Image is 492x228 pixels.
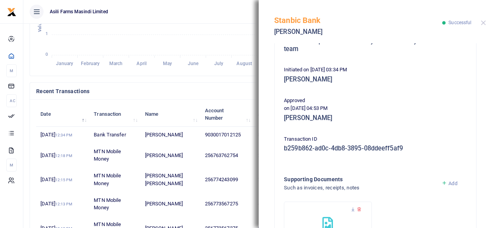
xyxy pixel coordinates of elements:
small: 12:34 PM [55,133,72,137]
button: Close [481,20,486,25]
p: Approved [284,97,467,105]
h4: Supporting Documents [284,175,435,184]
small: 12:15 PM [55,178,72,182]
tspan: 1 [46,32,48,37]
tspan: May [163,61,172,66]
tspan: February [81,61,100,66]
td: 241,500 [253,143,288,168]
a: Add [441,180,457,186]
p: on [DATE] 04:53 PM [284,104,467,113]
h5: b259b862-ad0c-4db8-3895-08ddeeff5af9 [284,145,467,152]
td: Bank Transfer [89,127,140,143]
td: 256763762754 [200,143,253,168]
tspan: 0 [46,52,48,57]
td: MTN Mobile Money [89,143,140,168]
span: Successful [448,20,471,25]
td: [DATE] [36,168,89,192]
td: [PERSON_NAME] [140,127,200,143]
span: Asili Farms Masindi Limited [47,8,111,15]
h5: [PERSON_NAME] [284,114,467,122]
td: MTN Mobile Money [89,168,140,192]
tspan: July [214,61,223,66]
td: 894,680 [253,127,288,143]
td: [DATE] [36,192,89,216]
th: Date: activate to sort column descending [36,102,89,126]
span: Add [448,180,457,186]
p: Transaction ID [284,135,467,143]
td: 256773567275 [200,192,253,216]
td: 256774243099 [200,168,253,192]
small: 12:18 PM [55,154,72,158]
tspan: March [109,61,123,66]
h5: [PERSON_NAME] [284,76,467,83]
th: Name: activate to sort column ascending [140,102,200,126]
td: 9030017012125 [200,127,253,143]
td: 40,800 [253,192,288,216]
h5: Stanbic Bank [274,16,442,25]
h5: Wk40 04 01 purchase of weekly items for Bunyoro field staff team [284,37,467,53]
h4: Such as invoices, receipts, notes [284,184,435,192]
tspan: June [187,61,198,66]
small: 12:13 PM [55,202,72,206]
h5: [PERSON_NAME] [274,28,442,36]
tspan: January [56,61,73,66]
p: Initiated on [DATE] 03:34 PM [284,66,467,74]
th: Account Number: activate to sort column ascending [200,102,253,126]
img: logo-small [7,7,16,17]
li: Ac [6,94,17,107]
td: [PERSON_NAME] [PERSON_NAME] [140,168,200,192]
td: 201,500 [253,168,288,192]
a: logo-small logo-large logo-large [7,9,16,14]
th: Transaction: activate to sort column ascending [89,102,140,126]
td: [PERSON_NAME] [140,143,200,168]
td: [DATE] [36,143,89,168]
tspan: August [236,61,252,66]
td: [DATE] [36,127,89,143]
li: M [6,64,17,77]
tspan: April [137,61,147,66]
h4: Recent Transactions [36,87,294,95]
td: MTN Mobile Money [89,192,140,216]
th: Amount: activate to sort column ascending [253,102,288,126]
td: [PERSON_NAME] [140,192,200,216]
li: M [6,159,17,171]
